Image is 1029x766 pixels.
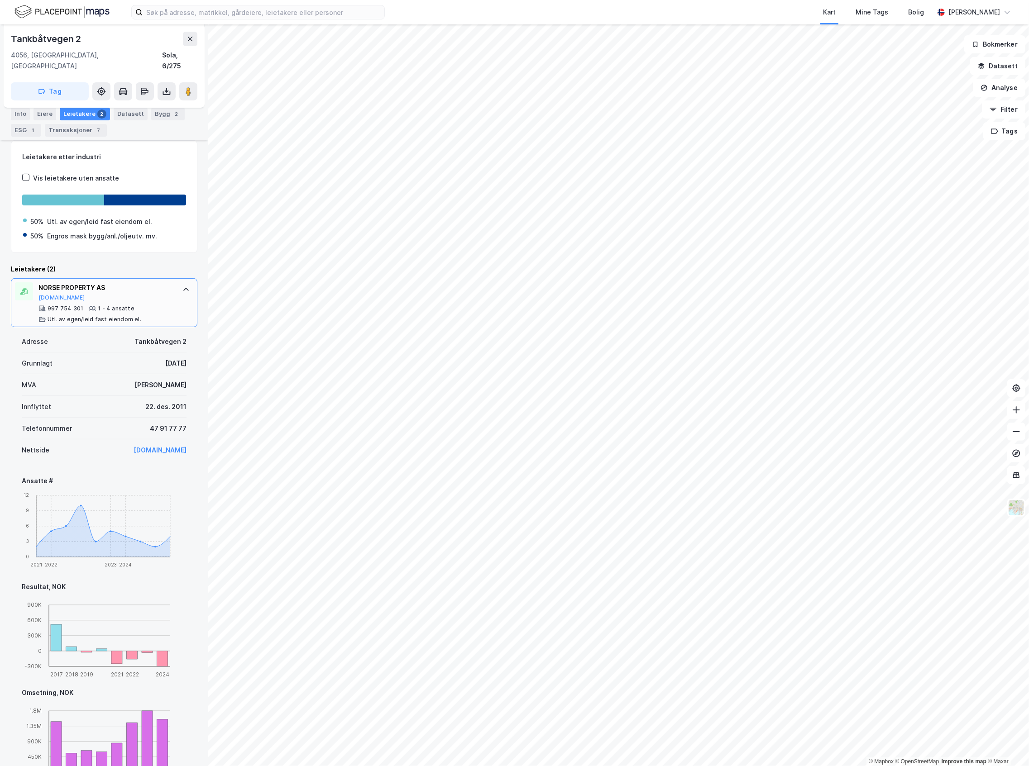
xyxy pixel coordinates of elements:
[26,554,29,560] tspan: 0
[27,601,42,608] tspan: 900K
[22,380,36,390] div: MVA
[11,264,197,275] div: Leietakere (2)
[94,126,103,135] div: 7
[982,100,1025,119] button: Filter
[24,663,42,670] tspan: -300K
[908,7,924,18] div: Bolig
[126,671,139,678] tspan: 2022
[1008,499,1025,516] img: Z
[27,632,42,639] tspan: 300K
[964,35,1025,53] button: Bokmerker
[30,216,43,227] div: 50%
[30,562,42,567] tspan: 2021
[65,671,78,678] tspan: 2018
[33,173,119,184] div: Vis leietakere uten ansatte
[114,108,148,120] div: Datasett
[45,562,57,567] tspan: 2022
[151,108,185,120] div: Bygg
[26,523,29,529] tspan: 6
[150,423,187,434] div: 47 91 77 77
[134,336,187,347] div: Tankbåtvegen 2
[942,758,986,765] a: Improve this map
[983,122,1025,140] button: Tags
[984,723,1029,766] iframe: Chat Widget
[143,5,384,19] input: Søk på adresse, matrikkel, gårdeiere, leietakere eller personer
[162,50,197,71] div: Sola, 6/275
[98,305,134,312] div: 1 - 4 ansatte
[50,671,63,678] tspan: 2017
[14,4,110,20] img: logo.f888ab2527a4732fd821a326f86c7f29.svg
[119,562,132,567] tspan: 2024
[47,231,157,242] div: Engros mask bygg/anl./oljeutv. mv.
[134,446,187,454] a: [DOMAIN_NAME]
[47,216,152,227] div: Utl. av egen/leid fast eiendom el.
[856,7,888,18] div: Mine Tags
[38,294,85,301] button: [DOMAIN_NAME]
[30,231,43,242] div: 50%
[22,336,48,347] div: Adresse
[22,687,187,698] div: Omsetning, NOK
[895,758,939,765] a: OpenStreetMap
[105,562,117,567] tspan: 2023
[973,79,1025,97] button: Analyse
[165,358,187,369] div: [DATE]
[38,282,173,293] div: NORSE PROPERTY AS
[26,539,29,544] tspan: 3
[26,508,29,514] tspan: 9
[823,7,836,18] div: Kart
[29,707,42,714] tspan: 1.8M
[26,723,42,729] tspan: 1.35M
[28,753,42,760] tspan: 450K
[22,152,186,162] div: Leietakere etter industri
[172,109,181,119] div: 2
[60,108,110,120] div: Leietakere
[869,758,894,765] a: Mapbox
[22,445,49,456] div: Nettside
[24,493,29,498] tspan: 12
[29,126,38,135] div: 1
[22,401,51,412] div: Innflyttet
[38,647,42,654] tspan: 0
[97,109,106,119] div: 2
[27,738,42,745] tspan: 900K
[145,401,187,412] div: 22. des. 2011
[34,108,56,120] div: Eiere
[134,380,187,390] div: [PERSON_NAME]
[11,32,83,46] div: Tankbåtvegen 2
[970,57,1025,75] button: Datasett
[22,423,72,434] div: Telefonnummer
[45,124,107,137] div: Transaksjoner
[22,581,187,592] div: Resultat, NOK
[27,617,42,623] tspan: 600K
[11,82,89,100] button: Tag
[11,124,41,137] div: ESG
[11,108,30,120] div: Info
[156,671,169,678] tspan: 2024
[22,358,53,369] div: Grunnlagt
[22,476,187,486] div: Ansatte #
[48,305,83,312] div: 997 754 301
[80,671,93,678] tspan: 2019
[948,7,1000,18] div: [PERSON_NAME]
[111,671,124,678] tspan: 2021
[48,316,141,323] div: Utl. av egen/leid fast eiendom el.
[11,50,162,71] div: 4056, [GEOGRAPHIC_DATA], [GEOGRAPHIC_DATA]
[984,723,1029,766] div: Kontrollprogram for chat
